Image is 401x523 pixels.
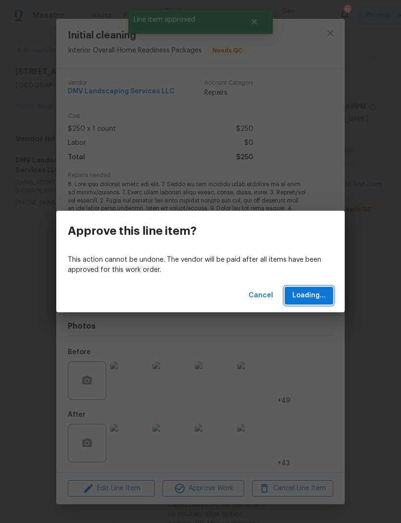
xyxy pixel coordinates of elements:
h3: Approve this line item? [68,224,197,238]
button: Cancel [245,287,277,305]
p: This action cannot be undone. The vendor will be paid after all items have been approved for this... [68,255,333,275]
span: Loading... [292,290,326,302]
span: Cancel [249,290,273,302]
button: Loading... [285,287,333,305]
